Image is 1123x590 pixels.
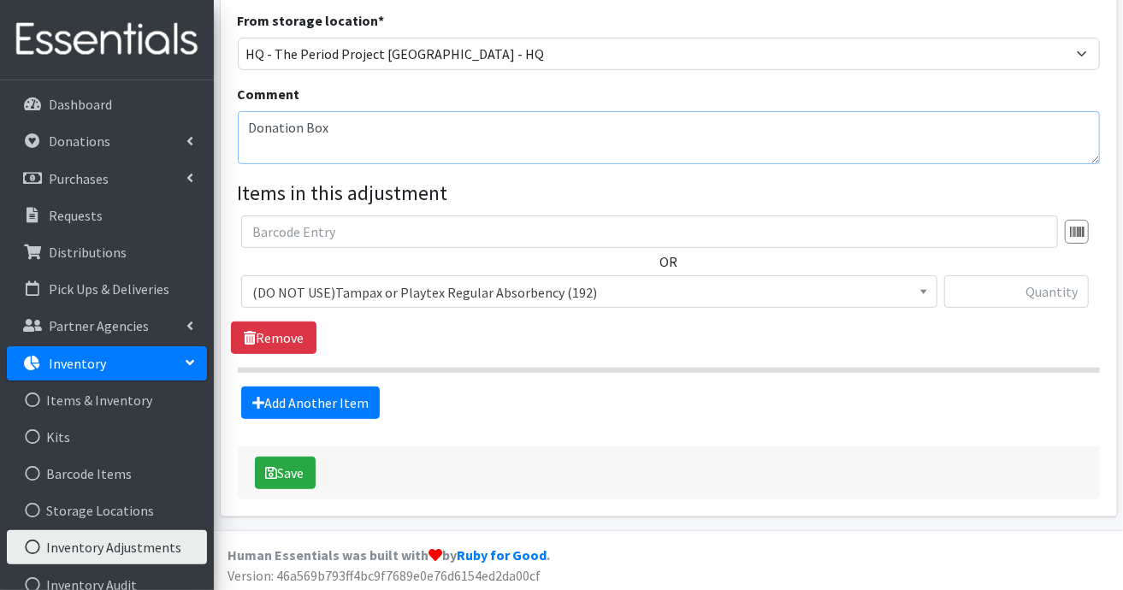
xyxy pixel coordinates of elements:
p: Donations [49,133,110,150]
label: Comment [238,84,300,104]
a: Storage Locations [7,493,207,528]
p: Inventory [49,355,106,372]
strong: Human Essentials was built with by . [228,546,550,563]
a: Requests [7,198,207,233]
a: Distributions [7,235,207,269]
span: (DO NOT USE)Tampax or Playtex Regular Absorbency (192) [252,280,926,304]
p: Dashboard [49,96,112,113]
a: Remove [231,322,316,354]
a: Donations [7,124,207,158]
span: (DO NOT USE)Tampax or Playtex Regular Absorbency (192) [241,275,937,308]
button: Save [255,457,316,489]
p: Distributions [49,244,127,261]
input: Barcode Entry [241,215,1058,248]
a: Kits [7,420,207,454]
a: Pick Ups & Deliveries [7,272,207,306]
img: HumanEssentials [7,11,207,68]
a: Items & Inventory [7,383,207,417]
abbr: required [379,12,385,29]
a: Purchases [7,162,207,196]
p: Requests [49,207,103,224]
legend: Items in this adjustment [238,178,1100,209]
a: Inventory Adjustments [7,530,207,564]
a: Inventory [7,346,207,381]
label: From storage location [238,10,385,31]
span: Version: 46a569b793ff4bc9f7689e0e76d6154ed2da00cf [228,567,541,584]
p: Partner Agencies [49,317,149,334]
a: Add Another Item [241,386,380,419]
p: Pick Ups & Deliveries [49,280,169,298]
label: OR [659,251,677,272]
a: Barcode Items [7,457,207,491]
a: Ruby for Good [457,546,547,563]
a: Dashboard [7,87,207,121]
a: Partner Agencies [7,309,207,343]
input: Quantity [944,275,1089,308]
p: Purchases [49,170,109,187]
